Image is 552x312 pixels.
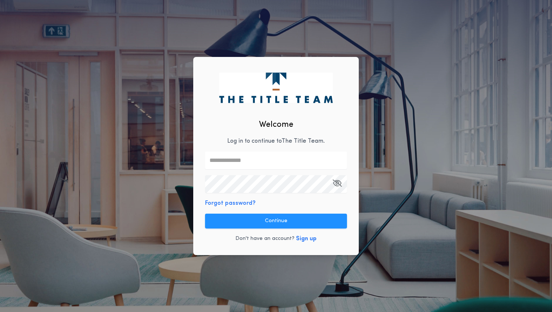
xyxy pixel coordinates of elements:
[219,72,333,103] img: logo
[227,137,325,146] p: Log in to continue to The Title Team .
[235,235,294,243] p: Don't have an account?
[259,119,293,131] h2: Welcome
[205,214,347,228] button: Continue
[296,234,317,243] button: Sign up
[205,199,256,208] button: Forgot password?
